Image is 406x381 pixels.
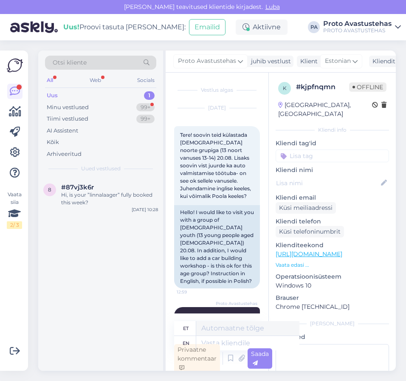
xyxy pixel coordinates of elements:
[297,57,318,66] div: Klient
[178,56,236,66] span: Proto Avastustehas
[135,75,156,86] div: Socials
[276,241,389,250] p: Klienditeekond
[276,166,389,175] p: Kliendi nimi
[189,19,226,35] button: Emailid
[276,302,389,311] p: Chrome [TECHNICAL_ID]
[183,336,189,350] div: en
[216,300,257,307] span: Proto Avastustehas
[323,20,392,27] div: Proto Avastustehas
[236,20,288,35] div: Aktiivne
[369,57,405,66] div: Klienditugi
[144,91,155,100] div: 1
[47,150,82,158] div: Arhiveeritud
[276,320,389,327] div: [PERSON_NAME]
[48,186,51,193] span: 8
[323,20,401,34] a: Proto AvastustehasPROTO AVASTUSTEHAS
[174,205,260,288] div: Hello! I would like to visit you with a group of [DEMOGRAPHIC_DATA] youth (13 young people aged [...
[276,178,379,188] input: Lisa nimi
[191,313,255,334] span: Tere. Kirjutage palun
[323,27,392,34] div: PROTO AVASTUSTEHAS
[276,139,389,148] p: Kliendi tag'id
[325,56,351,66] span: Estonian
[88,75,103,86] div: Web
[349,82,386,92] span: Offline
[7,57,23,73] img: Askly Logo
[63,23,79,31] b: Uus!
[308,21,320,33] div: PA
[276,217,389,226] p: Kliendi telefon
[45,75,55,86] div: All
[263,3,282,11] span: Luba
[278,101,372,119] div: [GEOGRAPHIC_DATA], [GEOGRAPHIC_DATA]
[276,150,389,162] input: Lisa tag
[177,289,209,295] span: 12:59
[7,221,22,229] div: 2 / 3
[47,103,89,112] div: Minu vestlused
[174,86,260,94] div: Vestlus algas
[276,226,344,237] div: Küsi telefoninumbrit
[136,115,155,123] div: 99+
[276,294,389,302] p: Brauser
[296,82,349,92] div: # kjpfnqmn
[136,103,155,112] div: 99+
[47,127,78,135] div: AI Assistent
[276,193,389,202] p: Kliendi email
[61,183,94,191] span: #87vj3k6r
[183,321,189,336] div: et
[180,132,252,199] span: Tere! soovin teid külastada [DEMOGRAPHIC_DATA] noorte grupiga (13 noort vanuses 13-14) 20.08. Lis...
[132,206,158,213] div: [DATE] 10:28
[276,281,389,290] p: Windows 10
[174,104,260,112] div: [DATE]
[174,344,220,373] div: Privaatne kommentaar
[283,85,287,91] span: k
[251,350,269,367] span: Saada
[63,22,186,32] div: Proovi tasuta [PERSON_NAME]:
[47,91,58,100] div: Uus
[276,333,389,341] p: Märkmed
[276,126,389,134] div: Kliendi info
[248,57,291,66] div: juhib vestlust
[61,191,158,206] div: Hi, is your ”linnalaager” fully booked this week?
[276,272,389,281] p: Operatsioonisüsteem
[276,250,342,258] a: [URL][DOMAIN_NAME]
[47,115,88,123] div: Tiimi vestlused
[47,138,59,147] div: Kõik
[7,191,22,229] div: Vaata siia
[53,58,87,67] span: Otsi kliente
[276,202,336,214] div: Küsi meiliaadressi
[81,165,121,172] span: Uued vestlused
[276,261,389,269] p: Vaata edasi ...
